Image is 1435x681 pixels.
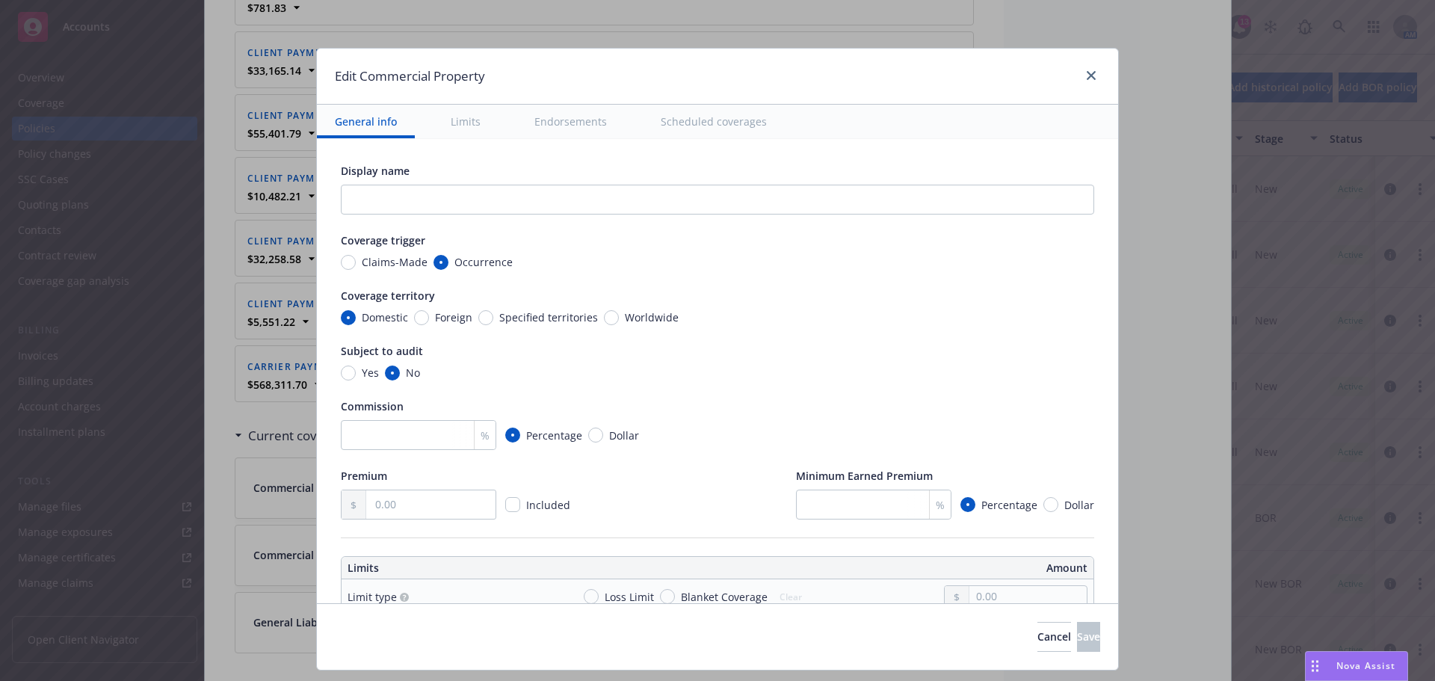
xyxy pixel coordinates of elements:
input: Dollar [588,428,603,443]
input: Claims-Made [341,255,356,270]
input: Percentage [960,497,975,512]
span: No [406,365,420,380]
div: Drag to move [1306,652,1324,680]
input: Specified territories [478,310,493,325]
div: Limit type [348,589,397,605]
button: Endorsements [516,105,625,138]
span: Subject to audit [341,344,423,358]
span: Foreign [435,309,472,325]
span: Nova Assist [1336,659,1395,672]
span: Claims-Made [362,254,428,270]
button: Limits [433,105,499,138]
h1: Edit Commercial Property [335,67,485,86]
input: Percentage [505,428,520,443]
span: Yes [362,365,379,380]
span: Commission [341,399,404,413]
span: Blanket Coverage [681,589,768,605]
span: Occurrence [454,254,513,270]
th: Limits [342,557,642,579]
span: % [936,497,945,513]
button: Scheduled coverages [643,105,785,138]
input: Loss Limit [584,589,599,604]
span: Coverage trigger [341,233,425,247]
th: Amount [725,557,1093,579]
span: Included [526,498,570,512]
span: Minimum Earned Premium [796,469,933,483]
span: Percentage [526,428,582,443]
span: Display name [341,164,410,178]
span: Premium [341,469,387,483]
button: Nova Assist [1305,651,1408,681]
input: 0.00 [969,586,1087,607]
span: Domestic [362,309,408,325]
input: Worldwide [604,310,619,325]
span: Specified territories [499,309,598,325]
span: % [481,428,490,443]
span: Percentage [981,497,1037,513]
input: Occurrence [433,255,448,270]
span: Coverage territory [341,289,435,303]
input: Domestic [341,310,356,325]
span: Worldwide [625,309,679,325]
button: General info [317,105,415,138]
span: Loss Limit [605,589,654,605]
input: Yes [341,366,356,380]
input: Blanket Coverage [660,589,675,604]
input: No [385,366,400,380]
input: Foreign [414,310,429,325]
span: Dollar [609,428,639,443]
input: 0.00 [366,490,496,519]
